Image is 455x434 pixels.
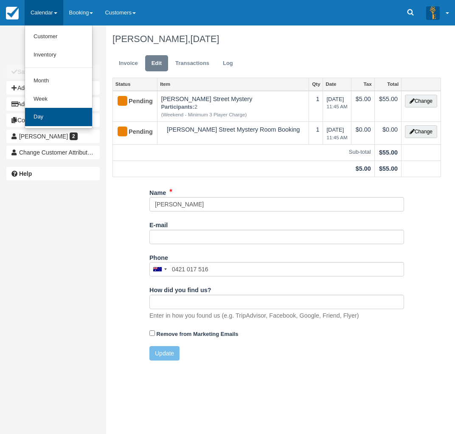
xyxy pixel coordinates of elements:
a: [PERSON_NAME] 2 [6,130,100,143]
td: 1 [309,91,323,122]
b: Save [17,68,31,75]
a: Log [216,55,239,72]
a: Month [25,72,92,90]
button: Save [6,65,100,79]
em: Sub-total [116,148,371,156]
label: E-mail [149,218,168,230]
span: Change Customer Attribution [19,149,95,156]
td: $5.00 [351,91,374,122]
a: Date [323,78,351,90]
em: 11:45 AM [326,103,347,110]
input: Remove from Marketing Emails [149,330,155,336]
a: Customer [25,28,92,46]
div: Australia: +61 [150,262,169,276]
label: Name [149,186,166,197]
p: Enter in how you found us (e.g. TripAdvisor, Facebook, Google, Friend, Flyer) [149,311,359,320]
a: Inventory [25,46,92,64]
img: checkfront-main-nav-mini-logo.png [6,7,19,20]
a: Tax [351,78,374,90]
ul: Calendar [25,25,93,129]
td: $55.00 [374,91,401,122]
label: Phone [149,251,168,262]
a: Total [375,78,401,90]
td: [PERSON_NAME] Street Mystery [157,91,309,122]
td: [PERSON_NAME] Street Mystery Room Booking [157,122,309,145]
button: Change [405,125,437,138]
button: Change [405,95,437,107]
button: Add Payment [6,97,100,111]
strong: $55.00 [379,149,398,156]
button: Add Item [6,81,100,95]
a: Item [157,78,309,90]
b: Help [19,170,32,177]
a: Edit [145,55,168,72]
a: Help [6,167,100,180]
span: [PERSON_NAME] [19,133,68,140]
strong: Remove from Marketing Emails [157,331,239,337]
strong: Participants [161,104,194,110]
span: [DATE] [190,34,219,44]
label: How did you find us? [149,283,211,295]
td: $0.00 [351,122,374,145]
em: (Weekend - Minimum 3 Player Charge) [161,111,305,118]
button: Copy Booking [6,113,100,127]
a: Week [25,90,92,108]
button: Update [149,346,180,361]
a: Day [25,108,92,126]
em: 2 [161,103,305,118]
img: A3 [426,6,440,20]
div: Pending [116,125,146,139]
a: Qty [309,78,323,90]
span: 2 [70,132,78,140]
td: 1 [309,122,323,145]
strong: $55.00 [379,165,398,172]
td: $0.00 [374,122,401,145]
button: Change Customer Attribution [6,146,100,159]
a: Invoice [112,55,144,72]
a: Status [113,78,157,90]
em: 11:45 AM [326,134,347,141]
span: [DATE] [326,127,347,141]
h1: [PERSON_NAME], [112,34,441,44]
div: Pending [116,95,146,108]
span: [DATE] [326,96,347,110]
strong: $5.00 [356,165,371,172]
a: Transactions [169,55,216,72]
